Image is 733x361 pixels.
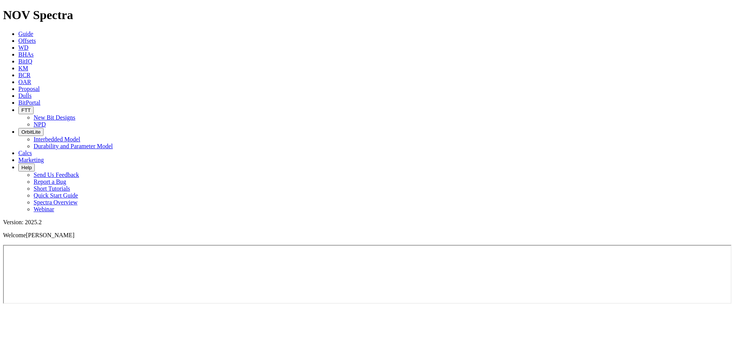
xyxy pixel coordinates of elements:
a: Short Tutorials [34,185,70,192]
a: Calcs [18,150,32,156]
a: Spectra Overview [34,199,77,206]
a: Proposal [18,86,40,92]
a: Interbedded Model [34,136,80,142]
a: Quick Start Guide [34,192,78,199]
a: Report a Bug [34,178,66,185]
span: FTT [21,107,31,113]
a: Dulls [18,92,32,99]
a: BitPortal [18,99,40,106]
a: NPD [34,121,46,128]
a: WD [18,44,29,51]
a: New Bit Designs [34,114,75,121]
span: [PERSON_NAME] [26,232,74,238]
button: Help [18,164,35,172]
a: Guide [18,31,33,37]
a: OAR [18,79,31,85]
a: Offsets [18,37,36,44]
a: BitIQ [18,58,32,65]
button: FTT [18,106,34,114]
a: BHAs [18,51,34,58]
p: Welcome [3,232,730,239]
a: Webinar [34,206,54,212]
a: Marketing [18,157,44,163]
h1: NOV Spectra [3,8,730,22]
span: OrbitLite [21,129,40,135]
a: Durability and Parameter Model [34,143,113,149]
a: KM [18,65,28,71]
div: Version: 2025.2 [3,219,730,226]
button: OrbitLite [18,128,44,136]
span: Help [21,165,32,170]
a: Send Us Feedback [34,172,79,178]
a: BCR [18,72,31,78]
